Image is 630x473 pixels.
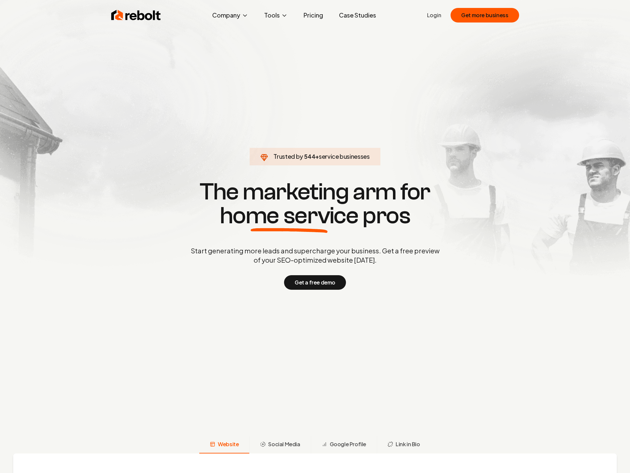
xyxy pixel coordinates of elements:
button: Get a free demo [284,275,346,290]
span: home service [220,204,359,228]
a: Case Studies [334,9,381,22]
button: Google Profile [311,436,377,453]
span: Google Profile [330,440,366,448]
h1: The marketing arm for pros [156,180,474,228]
span: Link in Bio [396,440,420,448]
img: Rebolt Logo [111,9,161,22]
p: Start generating more leads and supercharge your business. Get a free preview of your SEO-optimiz... [189,246,441,265]
span: Website [218,440,239,448]
span: + [315,152,319,160]
span: Trusted by [273,152,303,160]
span: service businesses [319,152,370,160]
span: 544 [304,152,315,161]
button: Get more business [451,8,519,22]
a: Login [427,11,441,19]
button: Company [207,9,254,22]
button: Social Media [249,436,311,453]
button: Tools [259,9,293,22]
button: Website [199,436,249,453]
button: Link in Bio [377,436,431,453]
a: Pricing [298,9,328,22]
span: Social Media [268,440,300,448]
